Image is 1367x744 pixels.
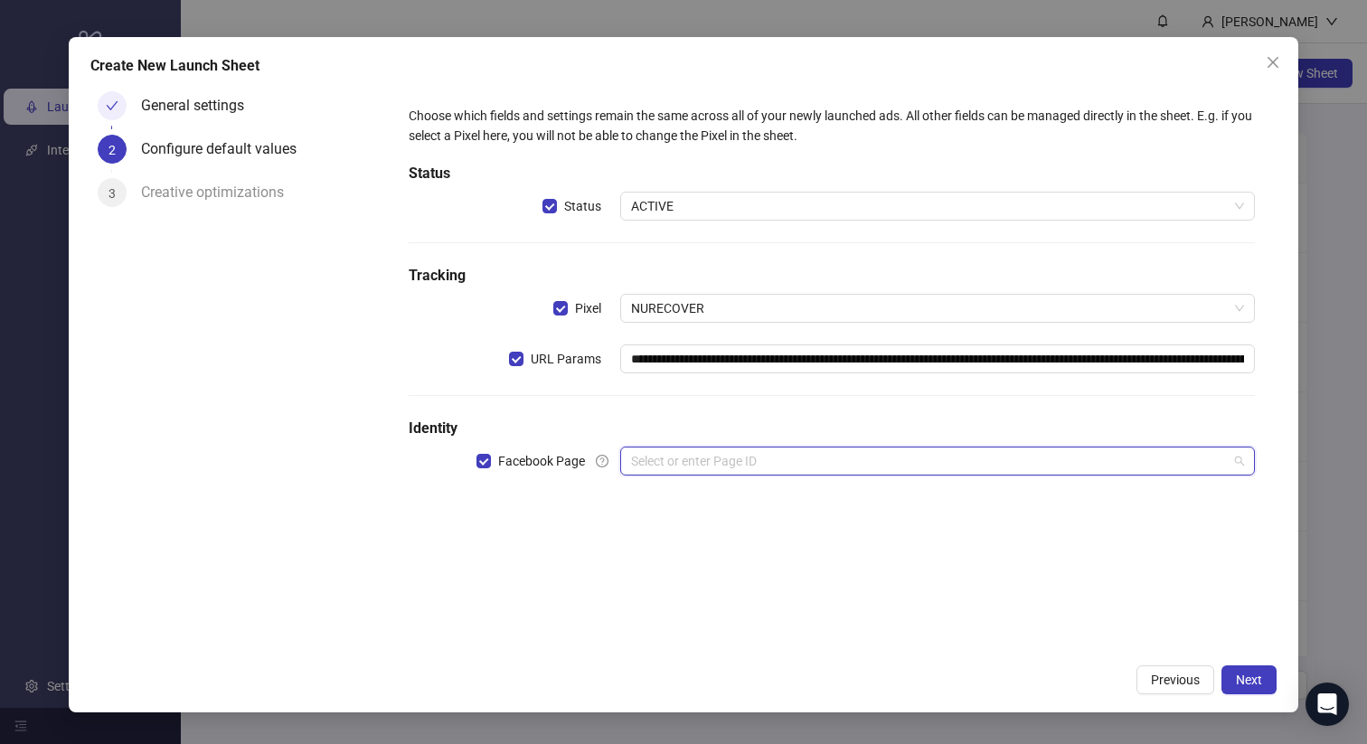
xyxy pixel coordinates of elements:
[108,186,116,201] span: 3
[141,178,298,207] div: Creative optimizations
[106,99,118,112] span: check
[1136,665,1214,694] button: Previous
[90,55,1277,77] div: Create New Launch Sheet
[409,265,1256,287] h5: Tracking
[568,298,608,318] span: Pixel
[409,418,1256,439] h5: Identity
[108,143,116,157] span: 2
[557,196,608,216] span: Status
[1259,48,1287,77] button: Close
[1236,673,1262,687] span: Next
[631,295,1244,322] span: NURECOVER
[631,193,1244,220] span: ACTIVE
[1221,665,1277,694] button: Next
[491,451,592,471] span: Facebook Page
[409,106,1256,146] div: Choose which fields and settings remain the same across all of your newly launched ads. All other...
[596,455,608,467] span: question-circle
[141,135,311,164] div: Configure default values
[409,163,1256,184] h5: Status
[1151,673,1200,687] span: Previous
[1306,683,1349,726] div: Open Intercom Messenger
[1266,55,1280,70] span: close
[523,349,608,369] span: URL Params
[141,91,259,120] div: General settings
